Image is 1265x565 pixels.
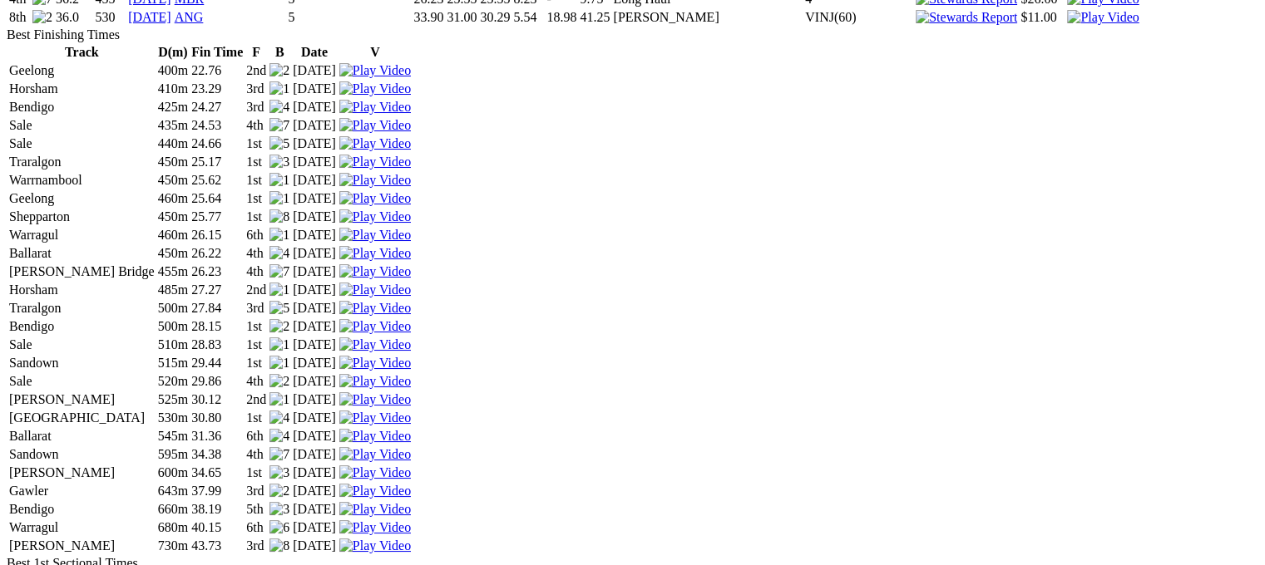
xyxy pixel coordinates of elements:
td: 43.73 [190,538,244,554]
td: 2nd [245,391,267,408]
img: 2 [32,10,52,25]
td: 22.76 [190,62,244,79]
td: 26.22 [190,245,244,262]
td: 28.83 [190,337,244,353]
td: 730m [157,538,189,554]
th: Track [8,44,156,61]
td: 30.80 [190,410,244,426]
a: Watch Replay on Watchdog [339,118,411,132]
td: [DATE] [292,190,337,207]
img: Play Video [339,429,411,444]
td: 1st [245,190,267,207]
a: View replay [1067,10,1139,24]
td: 440m [157,135,189,152]
td: Geelong [8,62,156,79]
td: 485m [157,282,189,298]
td: 450m [157,209,189,225]
td: Warrnambool [8,172,156,189]
td: [GEOGRAPHIC_DATA] [8,410,156,426]
td: 40.15 [190,519,244,536]
a: [DATE] [128,10,171,24]
img: Play Video [339,100,411,115]
td: Traralgon [8,300,156,317]
td: [DATE] [292,464,337,481]
th: F [245,44,267,61]
img: 4 [269,429,289,444]
td: [DATE] [292,135,337,152]
img: 2 [269,484,289,499]
td: [DATE] [292,300,337,317]
img: Play Video [339,301,411,316]
td: 4th [245,117,267,134]
a: Watch Replay on Watchdog [339,246,411,260]
img: Play Video [339,465,411,480]
td: 435m [157,117,189,134]
th: Fin Time [190,44,244,61]
td: [DATE] [292,99,337,115]
img: 1 [269,282,289,297]
img: Play Video [339,410,411,425]
td: 4th [245,446,267,463]
div: Best Finishing Times [7,27,1258,42]
td: $11.00 [1020,9,1065,26]
img: 1 [269,228,289,243]
a: Watch Replay on Watchdog [339,337,411,351]
a: Watch Replay on Watchdog [339,136,411,150]
img: 1 [269,356,289,371]
td: [DATE] [292,373,337,390]
td: 6th [245,428,267,445]
td: 1st [245,337,267,353]
td: [PERSON_NAME] [612,9,803,26]
td: 680m [157,519,189,536]
img: Play Video [339,484,411,499]
td: 24.66 [190,135,244,152]
td: [DATE] [292,172,337,189]
td: 4th [245,263,267,280]
td: 31.36 [190,428,244,445]
td: 450m [157,154,189,170]
img: Play Video [339,447,411,462]
a: Watch Replay on Watchdog [339,173,411,187]
a: View replay [339,484,411,498]
td: [DATE] [292,337,337,353]
td: [DATE] [292,282,337,298]
a: Watch Replay on Watchdog [339,447,411,461]
td: Sale [8,117,156,134]
a: Watch Replay on Watchdog [339,191,411,205]
td: [DATE] [292,538,337,554]
img: 1 [269,337,289,352]
td: [PERSON_NAME] [8,538,156,554]
td: 30.29 [479,9,511,26]
td: [DATE] [292,519,337,536]
td: 515m [157,355,189,371]
a: Watch Replay on Watchdog [339,429,411,443]
td: 530m [157,410,189,426]
td: 29.86 [190,373,244,390]
img: Play Video [339,502,411,517]
img: 1 [269,392,289,407]
td: [PERSON_NAME] [8,464,156,481]
td: [DATE] [292,245,337,262]
td: 5th [245,501,267,518]
td: [PERSON_NAME] Bridge [8,263,156,280]
img: 5 [269,301,289,316]
a: Watch Replay on Watchdog [339,100,411,114]
img: 7 [269,447,289,462]
img: 5 [269,136,289,151]
td: 34.65 [190,464,244,481]
td: 1st [245,172,267,189]
td: 25.64 [190,190,244,207]
img: 3 [269,502,289,517]
td: 530 [95,9,126,26]
td: [DATE] [292,227,337,243]
img: Play Video [1067,10,1139,25]
img: Play Video [339,81,411,96]
td: 1st [245,318,267,335]
td: Bendigo [8,99,156,115]
td: Sandown [8,446,156,463]
img: Play Video [339,173,411,188]
img: Play Video [339,374,411,389]
img: 8 [269,538,289,553]
td: 500m [157,318,189,335]
td: 3rd [245,81,267,97]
